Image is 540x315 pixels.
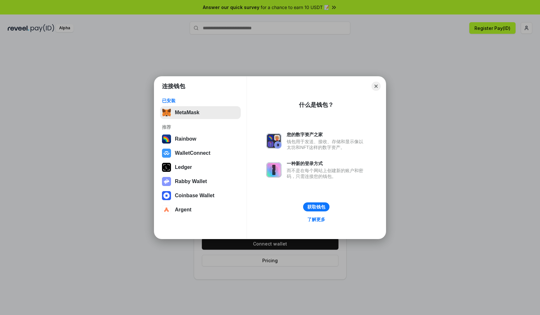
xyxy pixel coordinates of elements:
[303,215,329,224] a: 了解更多
[266,162,282,178] img: svg+xml,%3Csvg%20xmlns%3D%22http%3A%2F%2Fwww.w3.org%2F2000%2Fsvg%22%20fill%3D%22none%22%20viewBox...
[307,217,325,222] div: 了解更多
[372,82,381,91] button: Close
[287,132,366,137] div: 您的数字资产之家
[266,133,282,149] img: svg+xml,%3Csvg%20xmlns%3D%22http%3A%2F%2Fwww.w3.org%2F2000%2Fsvg%22%20fill%3D%22none%22%20viewBox...
[175,136,196,142] div: Rainbow
[175,164,192,170] div: Ledger
[287,168,366,179] div: 而不是在每个网站上创建新的账户和密码，只需连接您的钱包。
[160,175,241,188] button: Rabby Wallet
[162,82,185,90] h1: 连接钱包
[162,191,171,200] img: svg+xml,%3Csvg%20width%3D%2228%22%20height%3D%2228%22%20viewBox%3D%220%200%2028%2028%22%20fill%3D...
[160,161,241,174] button: Ledger
[162,98,239,104] div: 已安装
[162,205,171,214] img: svg+xml,%3Csvg%20width%3D%2228%22%20height%3D%2228%22%20viewBox%3D%220%200%2028%2028%22%20fill%3D...
[162,108,171,117] img: svg+xml,%3Csvg%20fill%3D%22none%22%20height%3D%2233%22%20viewBox%3D%220%200%2035%2033%22%20width%...
[160,133,241,145] button: Rainbow
[175,110,199,116] div: MetaMask
[175,179,207,184] div: Rabby Wallet
[299,101,334,109] div: 什么是钱包？
[162,134,171,144] img: svg+xml,%3Csvg%20width%3D%22120%22%20height%3D%22120%22%20viewBox%3D%220%200%20120%20120%22%20fil...
[287,161,366,166] div: 一种新的登录方式
[307,204,325,210] div: 获取钱包
[162,149,171,158] img: svg+xml,%3Csvg%20width%3D%2228%22%20height%3D%2228%22%20viewBox%3D%220%200%2028%2028%22%20fill%3D...
[160,147,241,160] button: WalletConnect
[175,150,211,156] div: WalletConnect
[160,106,241,119] button: MetaMask
[175,193,214,199] div: Coinbase Wallet
[162,124,239,130] div: 推荐
[303,202,329,211] button: 获取钱包
[162,177,171,186] img: svg+xml,%3Csvg%20xmlns%3D%22http%3A%2F%2Fwww.w3.org%2F2000%2Fsvg%22%20fill%3D%22none%22%20viewBox...
[287,139,366,150] div: 钱包用于发送、接收、存储和显示像以太坊和NFT这样的数字资产。
[160,203,241,216] button: Argent
[162,163,171,172] img: svg+xml,%3Csvg%20xmlns%3D%22http%3A%2F%2Fwww.w3.org%2F2000%2Fsvg%22%20width%3D%2228%22%20height%3...
[160,189,241,202] button: Coinbase Wallet
[175,207,192,213] div: Argent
